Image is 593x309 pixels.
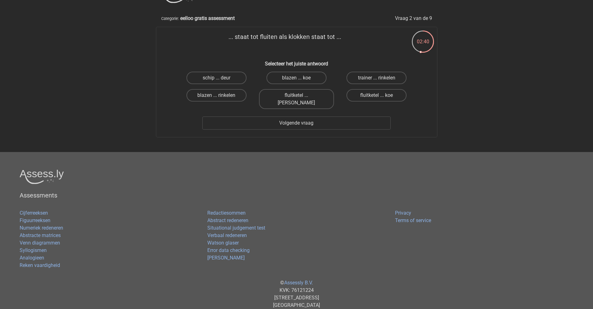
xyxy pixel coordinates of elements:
a: Figuurreeksen [20,217,50,223]
img: Assessly logo [20,169,64,184]
a: Reken vaardigheid [20,262,60,268]
a: Cijferreeksen [20,210,48,216]
p: ... staat tot fluiten als klokken staat tot ... [166,32,404,51]
label: trainer ... rinkelen [346,72,407,84]
a: Redactiesommen [207,210,246,216]
a: Numeriek redeneren [20,225,63,231]
div: Vraag 2 van de 9 [395,15,432,22]
div: 02:40 [411,30,435,45]
strong: eelloo gratis assessment [180,15,235,21]
label: fluitketel ... koe [346,89,407,102]
label: schip ... deur [186,72,247,84]
a: Abstracte matrices [20,232,61,238]
a: Error data checking [207,247,250,253]
a: Watson glaser [207,240,239,246]
a: [PERSON_NAME] [207,255,245,261]
a: Syllogismen [20,247,47,253]
a: Privacy [395,210,411,216]
a: Terms of service [395,217,431,223]
label: fluitketel ... [PERSON_NAME] [259,89,334,109]
a: Abstract redeneren [207,217,248,223]
a: Situational judgement test [207,225,265,231]
h5: Assessments [20,192,573,199]
a: Verbaal redeneren [207,232,247,238]
small: Categorie: [161,16,179,21]
h6: Selecteer het juiste antwoord [166,56,427,67]
label: blazen ... rinkelen [186,89,247,102]
label: blazen ... koe [266,72,327,84]
a: Assessly B.V. [284,280,313,286]
a: Venn diagrammen [20,240,60,246]
a: Analogieen [20,255,44,261]
button: Volgende vraag [202,116,391,130]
